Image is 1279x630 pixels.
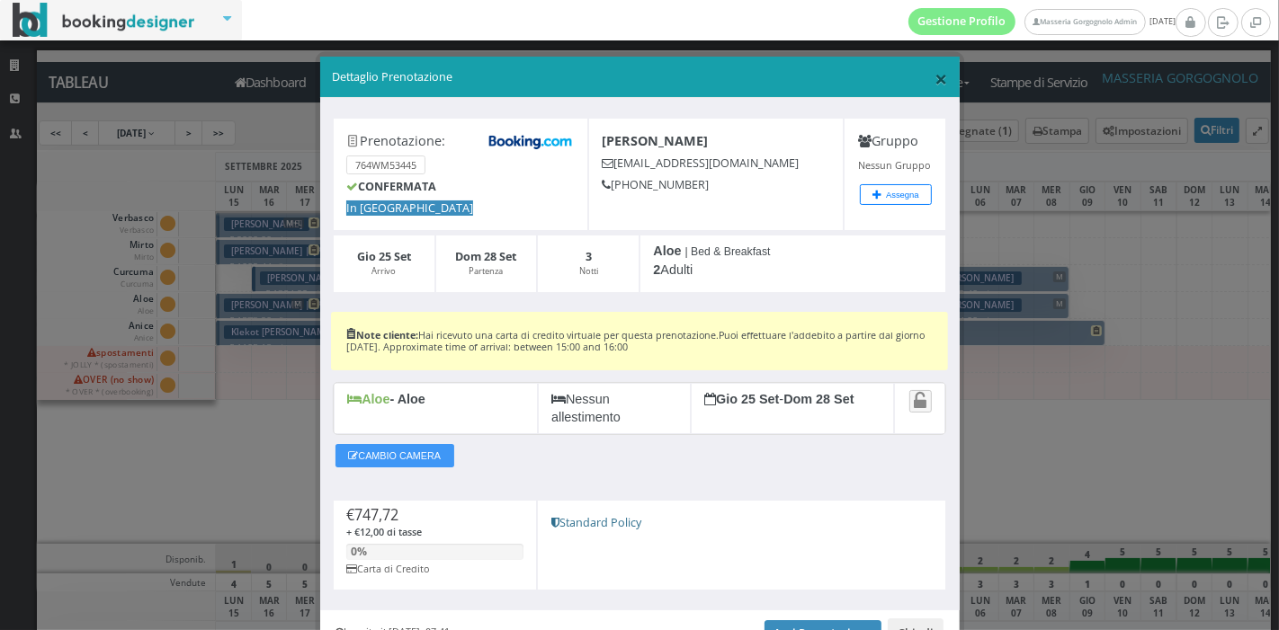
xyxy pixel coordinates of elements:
[551,516,933,529] h5: Standard Policy
[603,132,709,149] b: [PERSON_NAME]
[389,392,425,406] b: - Aloe
[346,200,473,216] span: In [GEOGRAPHIC_DATA]
[335,444,454,467] button: CAMBIO CAMERA
[639,235,946,293] div: Adulti
[858,158,930,172] small: Nessun Gruppo
[455,249,516,264] b: Dom 28 Set
[360,525,422,538] span: 12,00 di tasse
[357,249,411,264] b: Gio 25 Set
[908,8,1016,35] a: Gestione Profilo
[579,265,598,277] small: Notti
[1024,9,1145,35] a: Masseria Gorgognolo Admin
[783,392,854,406] b: Dom 28 Set
[346,133,574,148] h4: Prenotazione:
[13,3,195,38] img: BookingDesigner.com
[346,544,371,560] div: 0% pagato
[469,265,503,277] small: Partenza
[486,133,575,151] img: Booking-com-logo.png
[653,262,660,277] b: 2
[653,244,681,258] b: Aloe
[538,383,691,435] div: Nessun allestimento
[346,505,398,525] span: €
[346,525,422,538] span: + €
[691,383,895,435] div: -
[909,390,932,413] a: Attiva il blocco spostamento
[371,265,396,277] small: Arrivo
[346,155,425,174] small: 764WM53445
[346,328,418,342] b: Note cliente:
[332,69,947,85] h5: Dettaglio Prenotazione
[346,179,436,194] b: CONFERMATA
[685,245,771,258] small: | Bed & Breakfast
[935,67,947,90] button: Close
[346,562,429,575] small: Carta di Credito
[935,63,947,93] span: ×
[346,330,933,353] h6: Hai ricevuto una carta di credito virtuale per questa prenotazione.Puoi effettuare l'addebito a p...
[860,184,932,205] button: Assegna
[586,249,592,264] b: 3
[347,392,389,406] b: Aloe
[354,505,398,525] span: 747,72
[858,133,933,148] h4: Gruppo
[603,178,830,191] h5: [PHONE_NUMBER]
[908,8,1176,35] span: [DATE]
[603,156,830,170] h5: [EMAIL_ADDRESS][DOMAIN_NAME]
[704,392,779,406] b: Gio 25 Set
